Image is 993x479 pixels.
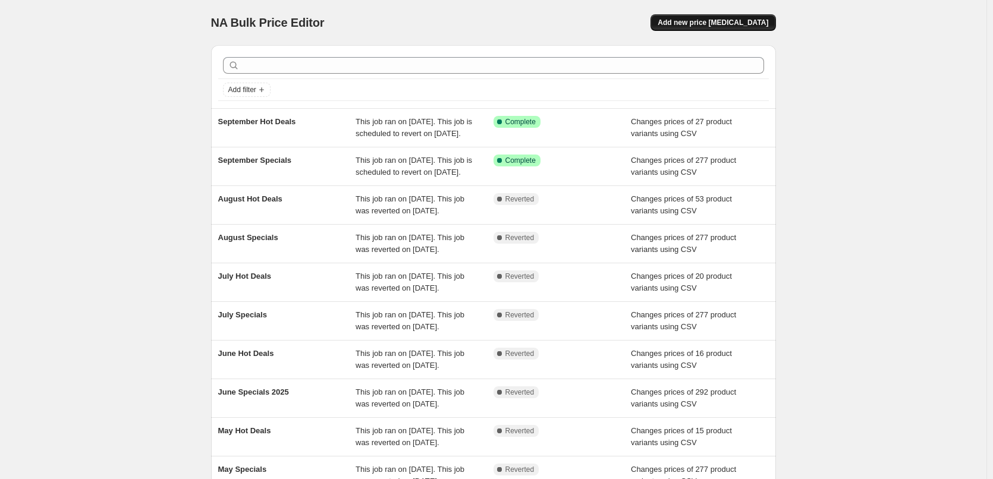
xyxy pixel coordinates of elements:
[505,233,535,242] span: Reverted
[356,117,472,138] span: This job ran on [DATE]. This job is scheduled to revert on [DATE].
[211,16,325,29] span: NA Bulk Price Editor
[228,85,256,94] span: Add filter
[631,349,732,370] span: Changes prices of 16 product variants using CSV
[505,194,535,204] span: Reverted
[658,18,768,27] span: Add new price [MEDICAL_DATA]
[505,387,535,397] span: Reverted
[218,156,292,165] span: September Specials
[356,194,464,215] span: This job ran on [DATE]. This job was reverted on [DATE].
[218,387,289,396] span: June Specials 2025
[631,310,736,331] span: Changes prices of 277 product variants using CSV
[356,233,464,254] span: This job ran on [DATE]. This job was reverted on [DATE].
[356,272,464,292] span: This job ran on [DATE]. This job was reverted on [DATE].
[218,349,274,358] span: June Hot Deals
[218,426,271,435] span: May Hot Deals
[505,156,536,165] span: Complete
[356,156,472,177] span: This job ran on [DATE]. This job is scheduled to revert on [DATE].
[505,272,535,281] span: Reverted
[631,387,736,408] span: Changes prices of 292 product variants using CSV
[505,117,536,127] span: Complete
[505,465,535,474] span: Reverted
[631,194,732,215] span: Changes prices of 53 product variants using CSV
[631,233,736,254] span: Changes prices of 277 product variants using CSV
[631,426,732,447] span: Changes prices of 15 product variants using CSV
[505,349,535,358] span: Reverted
[631,156,736,177] span: Changes prices of 277 product variants using CSV
[651,14,775,31] button: Add new price [MEDICAL_DATA]
[218,465,267,474] span: May Specials
[218,310,267,319] span: July Specials
[218,117,296,126] span: September Hot Deals
[631,117,732,138] span: Changes prices of 27 product variants using CSV
[218,233,278,242] span: August Specials
[356,349,464,370] span: This job ran on [DATE]. This job was reverted on [DATE].
[223,83,271,97] button: Add filter
[356,387,464,408] span: This job ran on [DATE]. This job was reverted on [DATE].
[356,426,464,447] span: This job ran on [DATE]. This job was reverted on [DATE].
[218,194,282,203] span: August Hot Deals
[505,310,535,320] span: Reverted
[505,426,535,436] span: Reverted
[218,272,272,281] span: July Hot Deals
[356,310,464,331] span: This job ran on [DATE]. This job was reverted on [DATE].
[631,272,732,292] span: Changes prices of 20 product variants using CSV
